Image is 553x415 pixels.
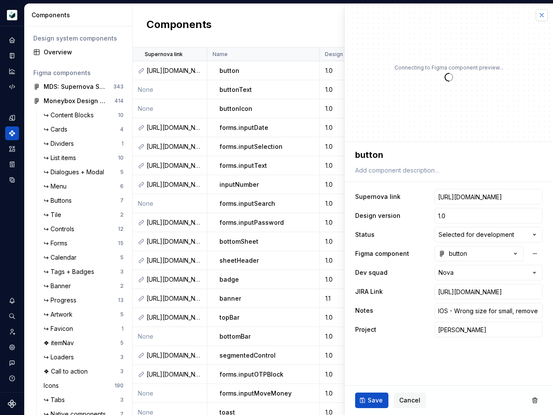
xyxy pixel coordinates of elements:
[146,18,212,33] h2: Components
[114,97,124,104] div: 414
[40,251,127,264] a: ↪ Calendar5
[5,64,19,78] a: Analytics
[219,370,283,379] p: forms.inputOTPBlock
[44,353,77,362] div: ↪ Loaders
[146,275,202,284] div: [URL][DOMAIN_NAME]
[114,382,124,389] div: 190
[133,327,207,346] td: None
[133,80,207,99] td: None
[368,396,383,405] span: Save
[146,256,202,265] div: [URL][DOMAIN_NAME]
[435,246,524,261] button: button
[355,230,375,239] label: Status
[146,313,202,322] div: [URL][DOMAIN_NAME]
[5,142,19,156] a: Assets
[5,173,19,187] a: Data sources
[40,322,127,336] a: ↪ Favicon1
[394,64,503,71] p: Connecting to Figma component preview...
[320,218,362,227] div: 1.0
[44,367,91,376] div: ❖ Call to action
[40,179,127,193] a: ↪ Menu6
[40,108,127,122] a: ↪ Content Blocks10
[355,211,400,220] label: Design version
[44,267,98,276] div: ↪ Tags + Badges
[40,208,127,222] a: ↪ Tile2
[120,354,124,361] div: 3
[40,379,127,393] a: Icons190
[320,123,362,132] div: 1.0
[44,211,65,219] div: ↪ Tile
[133,99,207,118] td: None
[32,11,129,19] div: Components
[145,51,183,58] p: Supernova link
[5,80,19,94] a: Code automation
[120,283,124,289] div: 2
[44,396,68,404] div: ↪ Tabs
[355,325,376,334] label: Project
[30,45,127,59] a: Overview
[8,399,16,408] svg: Supernova Logo
[320,104,362,113] div: 1.0
[5,340,19,354] div: Settings
[44,97,108,105] div: Moneybox Design System
[120,368,124,375] div: 3
[5,111,19,125] a: Design tokens
[5,294,19,308] button: Notifications
[44,253,80,262] div: ↪ Calendar
[146,351,202,360] div: [URL][DOMAIN_NAME]
[5,33,19,47] a: Home
[435,322,543,337] input: Empty
[355,192,400,201] label: Supernova link
[219,218,284,227] p: forms.inputPassword
[219,161,267,170] p: forms.inputText
[146,218,202,227] div: [URL][DOMAIN_NAME]
[113,83,124,90] div: 343
[5,356,19,370] div: Contact support
[219,199,275,208] p: forms.inputSearch
[320,85,362,94] div: 1.0
[44,182,70,191] div: ↪ Menu
[5,309,19,323] button: Search ⌘K
[40,336,127,350] a: ❖ itemNav5
[219,237,258,246] p: bottomSheet
[120,254,124,261] div: 5
[219,351,276,360] p: segmentedControl
[120,169,124,176] div: 5
[120,126,124,133] div: 4
[146,161,202,170] div: [URL][DOMAIN_NAME]
[33,69,124,77] div: Figma components
[146,370,202,379] div: [URL][DOMAIN_NAME]
[40,222,127,236] a: ↪ Controls12
[40,123,127,136] a: ↪ Cards4
[219,332,251,341] p: bottomBar
[118,112,124,119] div: 10
[325,51,356,58] p: Design version
[120,197,124,204] div: 7
[355,287,383,296] label: JIRA Link
[121,325,124,332] div: 1
[355,249,409,258] label: Figma component
[439,249,467,258] div: button
[5,126,19,140] a: Components
[120,340,124,346] div: 5
[320,275,362,284] div: 1.0
[44,168,108,176] div: ↪ Dialogues + Modal
[120,396,124,403] div: 3
[5,325,19,339] div: Invite team
[146,66,202,75] div: [URL][DOMAIN_NAME]
[219,104,252,113] p: buttonIcon
[394,393,426,408] button: Cancel
[30,80,127,94] a: MDS: Supernova Sync343
[320,199,362,208] div: 1.0
[120,211,124,218] div: 2
[146,180,202,189] div: [URL][DOMAIN_NAME]
[435,208,543,223] input: Empty
[320,142,362,151] div: 1.0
